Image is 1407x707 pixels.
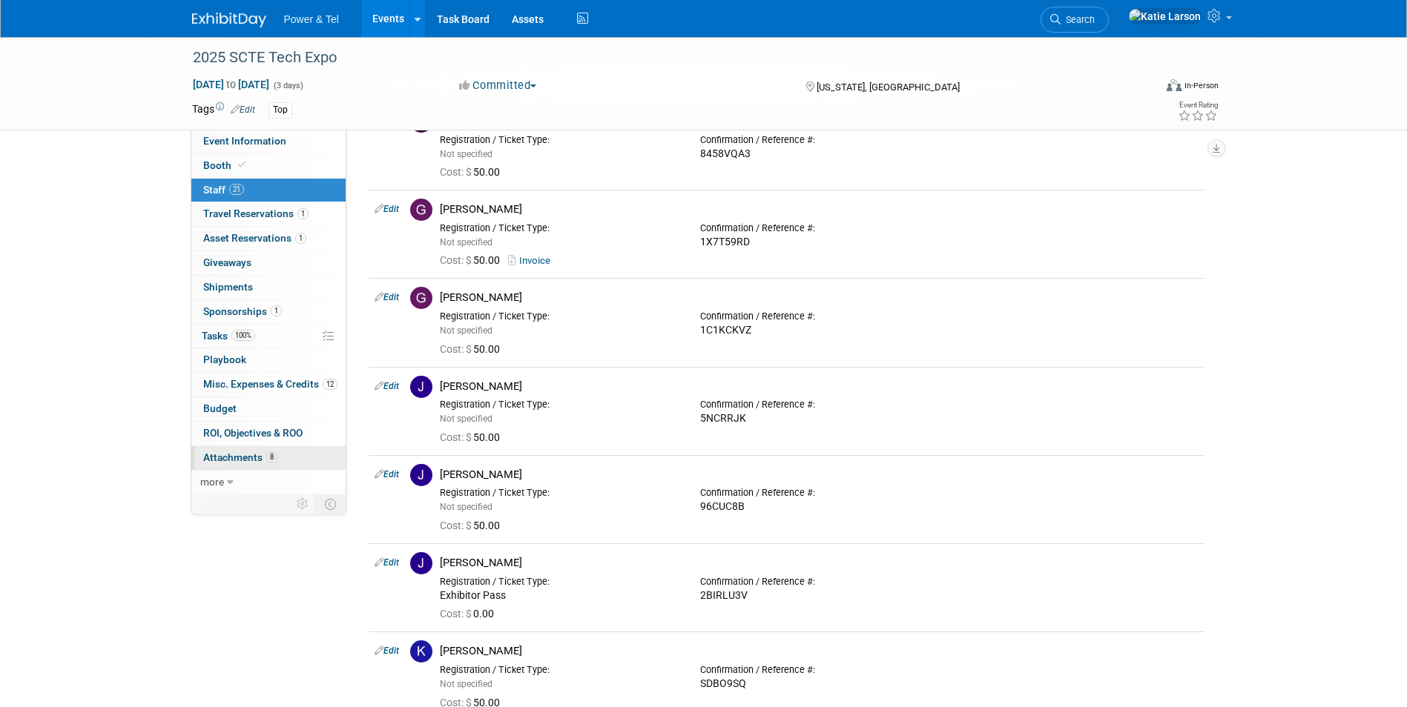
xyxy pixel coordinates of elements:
[375,204,399,214] a: Edit
[191,348,346,372] a: Playbook
[440,166,506,178] span: 50.00
[700,222,938,234] div: Confirmation / Reference #:
[1128,8,1202,24] img: Katie Larson
[191,202,346,226] a: Travel Reservations1
[224,79,238,90] span: to
[440,520,473,531] span: Cost: $
[238,161,246,169] i: Booth reservation complete
[191,154,346,178] a: Booth
[700,576,938,588] div: Confirmation / Reference #:
[202,330,255,342] span: Tasks
[440,343,473,355] span: Cost: $
[1184,80,1219,91] div: In-Person
[203,135,286,147] span: Event Information
[440,343,506,355] span: 50.00
[271,305,282,316] span: 1
[191,373,346,396] a: Misc. Expenses & Credits12
[268,102,292,118] div: Top
[440,556,1199,570] div: [PERSON_NAME]
[1041,7,1109,33] a: Search
[191,130,346,153] a: Event Information
[191,446,346,470] a: Attachments8
[203,378,337,390] span: Misc. Expenses & Credits
[1067,77,1219,99] div: Event Format
[297,208,309,219] span: 1
[203,305,282,317] span: Sponsorships
[700,487,938,499] div: Confirmation / Reference #:
[440,679,492,689] span: Not specified
[440,254,506,266] span: 50.00
[266,451,277,462] span: 8
[191,471,346,494] a: more
[440,664,678,676] div: Registration / Ticket Type:
[191,397,346,421] a: Budget
[1061,14,1095,25] span: Search
[231,330,255,341] span: 100%
[323,379,337,390] span: 12
[440,487,678,499] div: Registration / Ticket Type:
[410,640,432,663] img: K.jpg
[203,353,246,365] span: Playbook
[700,500,938,514] div: 96CUC8B
[440,608,473,620] span: Cost: $
[440,254,473,266] span: Cost: $
[508,255,556,266] a: Invoice
[410,376,432,398] img: J.jpg
[203,451,277,463] span: Attachments
[315,494,346,514] td: Toggle Event Tabs
[700,134,938,146] div: Confirmation / Reference #:
[375,292,399,302] a: Edit
[440,589,678,603] div: Exhibitor Pass
[440,414,492,424] span: Not specified
[203,256,251,268] span: Giveaways
[700,664,938,676] div: Confirmation / Reference #:
[203,281,253,293] span: Shipments
[1178,102,1218,109] div: Event Rating
[192,102,255,119] td: Tags
[700,311,938,322] div: Confirmation / Reference #:
[440,311,678,322] div: Registration / Ticket Type:
[272,81,303,90] span: (3 days)
[203,159,248,171] span: Booth
[440,576,678,588] div: Registration / Ticket Type:
[700,399,938,411] div: Confirmation / Reference #:
[700,147,938,161] div: 8458VQA3
[229,184,244,195] span: 21
[700,236,938,249] div: 1X7T59RD
[440,502,492,512] span: Not specified
[284,13,339,25] span: Power & Tel
[192,13,266,27] img: ExhibitDay
[410,287,432,309] img: G.jpg
[440,166,473,178] span: Cost: $
[203,232,306,244] span: Asset Reservations
[440,608,500,620] span: 0.00
[231,104,255,115] a: Edit
[817,82,960,93] span: [US_STATE], [GEOGRAPHIC_DATA]
[440,431,506,443] span: 50.00
[191,300,346,324] a: Sponsorships1
[440,468,1199,482] div: [PERSON_NAME]
[192,78,270,91] span: [DATE] [DATE]
[440,134,678,146] div: Registration / Ticket Type:
[375,557,399,568] a: Edit
[700,589,938,603] div: 2BIRLU3V
[295,233,306,244] span: 1
[440,222,678,234] div: Registration / Ticket Type:
[440,431,473,443] span: Cost: $
[191,179,346,202] a: Staff21
[203,402,237,414] span: Budget
[440,202,1199,216] div: [PERSON_NAME]
[191,276,346,299] a: Shipments
[454,78,542,93] button: Committed
[203,208,309,219] span: Travel Reservations
[440,644,1199,658] div: [PERSON_NAME]
[191,422,346,445] a: ROI, Objectives & ROO
[410,464,432,486] img: J.jpg
[440,149,492,159] span: Not specified
[440,325,492,336] span: Not specified
[375,645,399,656] a: Edit
[1167,79,1182,91] img: Format-Inperson.png
[700,324,938,337] div: 1C1KCKVZ
[440,399,678,411] div: Registration / Ticket Type:
[375,381,399,391] a: Edit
